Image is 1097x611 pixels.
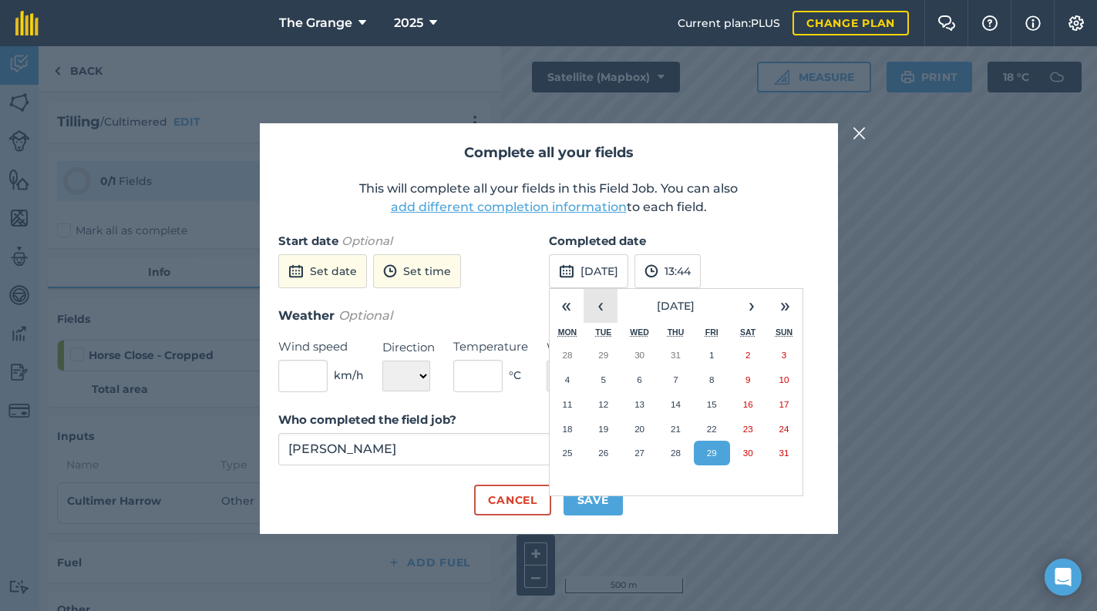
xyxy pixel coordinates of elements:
[562,399,572,409] abbr: 11 August 2025
[15,11,39,35] img: fieldmargin Logo
[694,392,730,417] button: 15 August 2025
[598,424,608,434] abbr: 19 August 2025
[550,441,586,465] button: 25 August 2025
[730,368,766,392] button: 9 August 2025
[373,254,461,288] button: Set time
[585,417,621,441] button: 19 August 2025
[549,254,628,288] button: [DATE]
[278,306,819,326] h3: Weather
[779,399,789,409] abbr: 17 August 2025
[658,441,694,465] button: 28 August 2025
[776,327,792,337] abbr: Sunday
[740,327,755,337] abbr: Saturday
[278,233,338,248] strong: Start date
[779,424,789,434] abbr: 24 August 2025
[644,262,658,280] img: svg+xml;base64,PD94bWwgdmVyc2lvbj0iMS4wIiBlbmNvZGluZz0idXRmLTgiPz4KPCEtLSBHZW5lcmF0b3I6IEFkb2JlIE...
[634,350,644,360] abbr: 30 July 2025
[668,327,685,337] abbr: Thursday
[694,368,730,392] button: 8 August 2025
[453,337,528,356] label: Temperature
[562,350,572,360] abbr: 28 July 2025
[937,15,956,31] img: Two speech bubbles overlapping with the left bubble in the forefront
[278,180,819,217] p: This will complete all your fields in this Field Job. You can also to each field.
[709,374,714,384] abbr: 8 August 2025
[634,448,644,458] abbr: 27 August 2025
[745,350,750,360] abbr: 2 August 2025
[288,262,304,280] img: svg+xml;base64,PD94bWwgdmVyc2lvbj0iMS4wIiBlbmNvZGluZz0idXRmLTgiPz4KPCEtLSBHZW5lcmF0b3I6IEFkb2JlIE...
[694,343,730,368] button: 1 August 2025
[707,424,717,434] abbr: 22 August 2025
[394,14,423,32] span: 2025
[766,392,803,417] button: 17 August 2025
[709,350,714,360] abbr: 1 August 2025
[595,327,611,337] abbr: Tuesday
[1045,559,1082,596] div: Open Intercom Messenger
[391,198,627,217] button: add different completion information
[671,350,681,360] abbr: 31 July 2025
[598,399,608,409] abbr: 12 August 2025
[342,233,392,248] em: Optional
[562,448,572,458] abbr: 25 August 2025
[779,448,789,458] abbr: 31 August 2025
[779,374,789,384] abbr: 10 August 2025
[559,262,574,280] img: svg+xml;base64,PD94bWwgdmVyc2lvbj0iMS4wIiBlbmNvZGluZz0idXRmLTgiPz4KPCEtLSBHZW5lcmF0b3I6IEFkb2JlIE...
[630,327,649,337] abbr: Wednesday
[735,289,769,323] button: ›
[657,299,695,313] span: [DATE]
[671,399,681,409] abbr: 14 August 2025
[769,289,803,323] button: »
[565,374,570,384] abbr: 4 August 2025
[730,417,766,441] button: 23 August 2025
[792,11,909,35] a: Change plan
[782,350,786,360] abbr: 3 August 2025
[743,399,753,409] abbr: 16 August 2025
[658,392,694,417] button: 14 August 2025
[730,343,766,368] button: 2 August 2025
[547,338,623,357] label: Weather
[278,142,819,164] h2: Complete all your fields
[558,327,577,337] abbr: Monday
[383,262,397,280] img: svg+xml;base64,PD94bWwgdmVyc2lvbj0iMS4wIiBlbmNvZGluZz0idXRmLTgiPz4KPCEtLSBHZW5lcmF0b3I6IEFkb2JlIE...
[981,15,999,31] img: A question mark icon
[743,424,753,434] abbr: 23 August 2025
[745,374,750,384] abbr: 9 August 2025
[853,124,866,143] img: svg+xml;base64,PHN2ZyB4bWxucz0iaHR0cDovL3d3dy53My5vcmcvMjAwMC9zdmciIHdpZHRoPSIyMiIgaGVpZ2h0PSIzMC...
[658,368,694,392] button: 7 August 2025
[634,424,644,434] abbr: 20 August 2025
[550,368,586,392] button: 4 August 2025
[382,338,435,357] label: Direction
[585,368,621,392] button: 5 August 2025
[707,448,717,458] abbr: 29 August 2025
[550,343,586,368] button: 28 July 2025
[601,374,606,384] abbr: 5 August 2025
[671,448,681,458] abbr: 28 August 2025
[584,289,617,323] button: ‹
[673,374,678,384] abbr: 7 August 2025
[509,367,521,384] span: ° C
[766,441,803,465] button: 31 August 2025
[278,412,456,427] strong: Who completed the field job?
[279,14,352,32] span: The Grange
[585,392,621,417] button: 12 August 2025
[621,392,658,417] button: 13 August 2025
[278,337,364,356] label: Wind speed
[564,485,623,515] button: Save
[730,441,766,465] button: 30 August 2025
[637,374,641,384] abbr: 6 August 2025
[585,441,621,465] button: 26 August 2025
[334,367,364,384] span: km/h
[766,343,803,368] button: 3 August 2025
[549,233,646,248] strong: Completed date
[338,308,392,323] em: Optional
[550,392,586,417] button: 11 August 2025
[621,368,658,392] button: 6 August 2025
[617,289,735,323] button: [DATE]
[658,343,694,368] button: 31 July 2025
[694,417,730,441] button: 22 August 2025
[707,399,717,409] abbr: 15 August 2025
[1025,14,1041,32] img: svg+xml;base64,PHN2ZyB4bWxucz0iaHR0cDovL3d3dy53My5vcmcvMjAwMC9zdmciIHdpZHRoPSIxNyIgaGVpZ2h0PSIxNy...
[678,15,780,32] span: Current plan : PLUS
[278,254,367,288] button: Set date
[598,448,608,458] abbr: 26 August 2025
[598,350,608,360] abbr: 29 July 2025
